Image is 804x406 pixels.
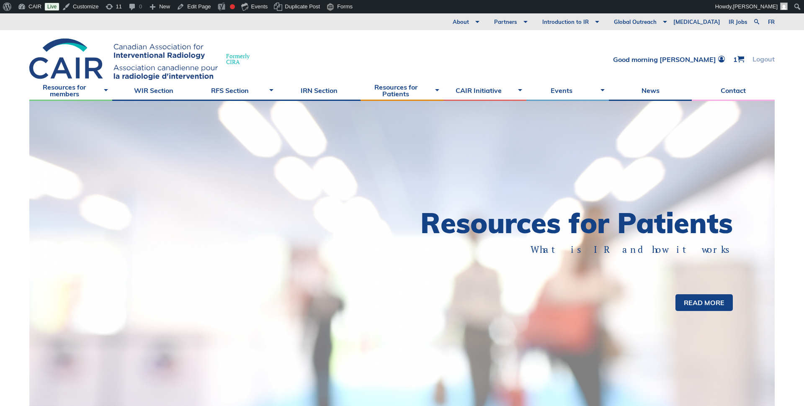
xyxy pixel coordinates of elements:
[692,80,775,101] a: Contact
[530,13,601,30] a: Introduction to IR
[482,13,530,30] a: Partners
[733,3,778,10] span: [PERSON_NAME]
[609,80,692,101] a: News
[29,39,258,80] a: FormerlyCIRA
[431,243,733,256] p: What is IR and how it works
[613,56,725,63] a: Good morning [PERSON_NAME]
[45,3,59,10] a: Live
[675,294,733,311] a: Read more
[733,56,744,63] a: 1
[230,4,235,9] div: Needs improvement
[724,13,752,30] a: IR Jobs
[443,80,526,101] a: CAIR Initiative
[195,80,278,101] a: RFS Section
[526,80,609,101] a: Events
[361,80,443,101] a: Resources for Patients
[29,80,112,101] a: Resources for members
[29,39,218,80] img: CIRA
[112,80,195,101] a: WIR Section
[226,53,250,65] span: Formerly CIRA
[601,13,669,30] a: Global Outreach
[669,13,724,30] a: [MEDICAL_DATA]
[440,13,482,30] a: About
[402,209,733,237] h1: Resources for Patients
[278,80,361,101] a: IRN Section
[768,19,775,25] a: fr
[752,56,775,63] a: Logout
